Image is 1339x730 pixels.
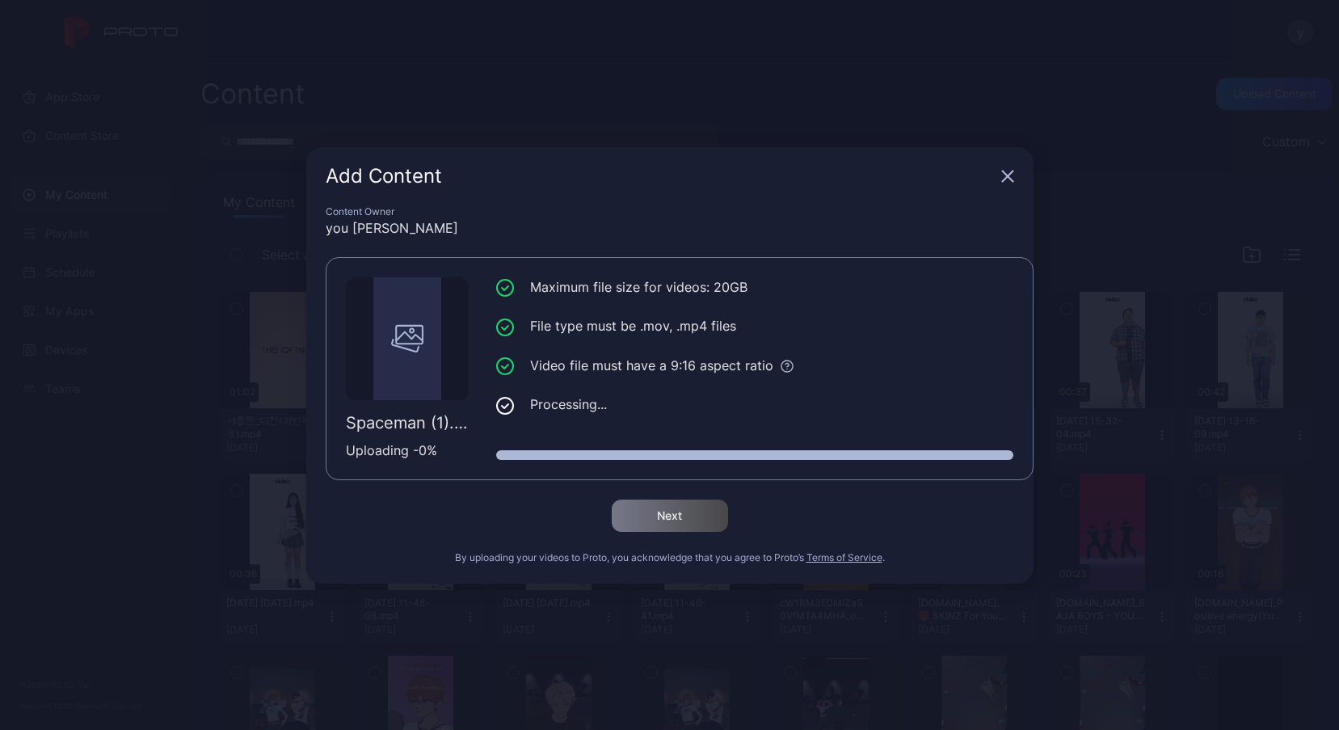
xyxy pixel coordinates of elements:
button: Next [612,500,728,532]
button: Terms of Service [806,551,882,564]
div: Uploading - 0 % [346,441,469,460]
li: File type must be .mov, .mp4 files [496,316,1013,336]
div: By uploading your videos to Proto, you acknowledge that you agree to Proto’s . [326,551,1014,564]
div: Content Owner [326,205,1014,218]
div: you [PERSON_NAME] [326,218,1014,238]
li: Video file must have a 9:16 aspect ratio [496,356,1013,376]
div: Next [657,509,682,522]
div: Add Content [326,167,995,186]
div: Spaceman (1).mp4 [346,413,469,433]
li: Processing... [496,395,1013,415]
li: Maximum file size for videos: 20GB [496,277,1013,297]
